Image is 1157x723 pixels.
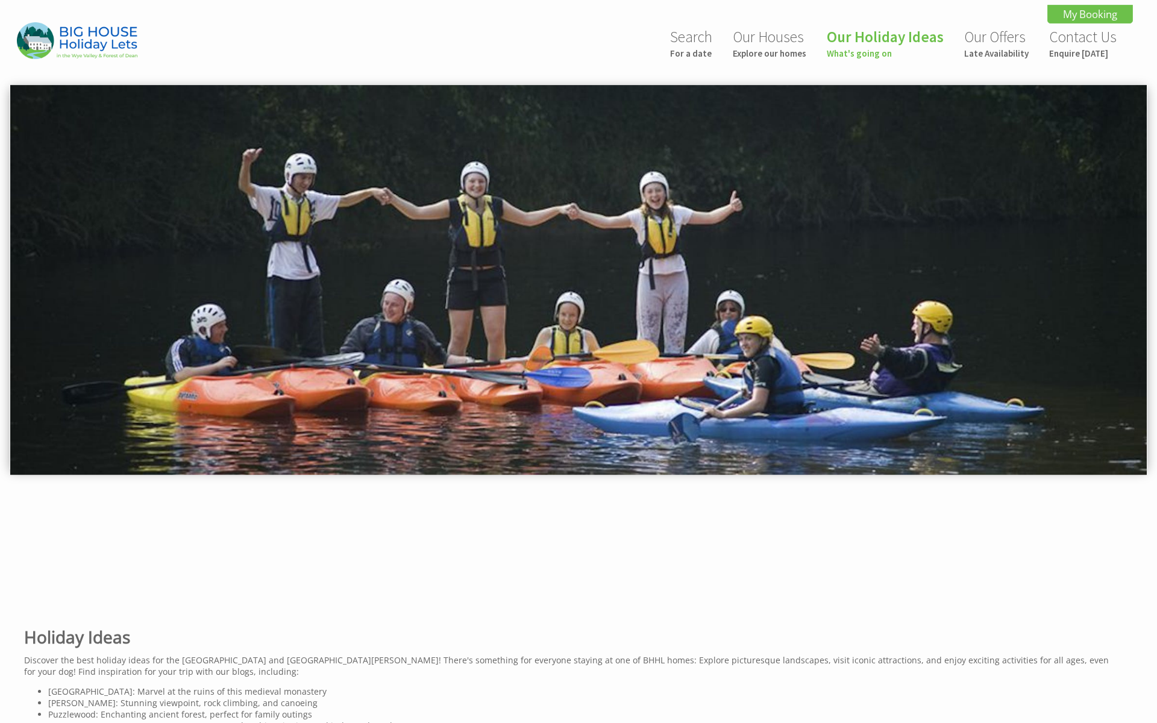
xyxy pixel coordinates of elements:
a: My Booking [1047,5,1133,23]
p: Discover the best holiday ideas for the [GEOGRAPHIC_DATA] and [GEOGRAPHIC_DATA][PERSON_NAME]! The... [24,654,1118,677]
small: Enquire [DATE] [1049,48,1117,59]
small: Explore our homes [733,48,806,59]
a: Contact UsEnquire [DATE] [1049,27,1117,59]
li: [PERSON_NAME]: Stunning viewpoint, rock climbing, and canoeing [48,697,1118,709]
img: Big House Holiday Lets [17,22,137,59]
a: Our HousesExplore our homes [733,27,806,59]
li: [GEOGRAPHIC_DATA]: Marvel at the ruins of this medieval monastery [48,686,1118,697]
small: For a date [670,48,712,59]
a: Our OffersLate Availability [964,27,1029,59]
h1: Holiday Ideas [24,625,1118,648]
iframe: Customer reviews powered by Trustpilot [7,509,1150,599]
a: Our Holiday IdeasWhat's going on [827,27,944,59]
li: Puzzlewood: Enchanting ancient forest, perfect for family outings [48,709,1118,720]
small: What's going on [827,48,944,59]
a: SearchFor a date [670,27,712,59]
small: Late Availability [964,48,1029,59]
